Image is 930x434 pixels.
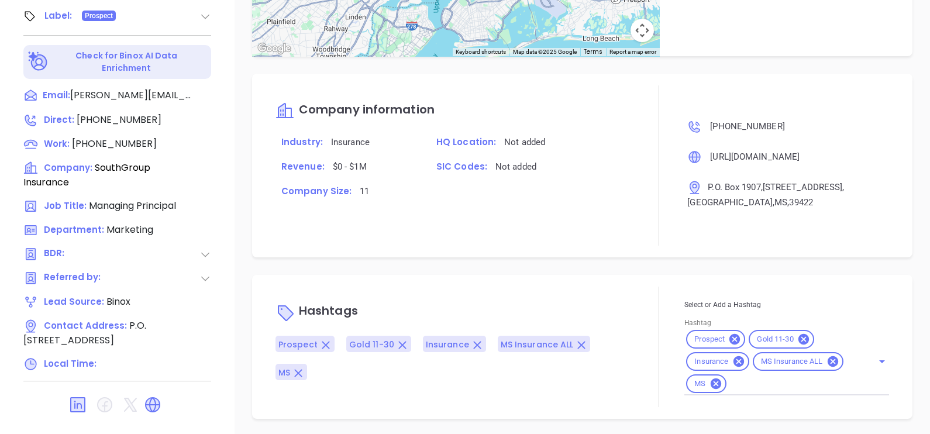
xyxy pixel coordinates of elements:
[44,295,104,308] span: Lead Source:
[255,41,294,56] a: Open this area in Google Maps (opens a new window)
[44,319,127,332] span: Contact Address:
[281,185,352,197] span: Company Size:
[787,197,813,208] span: , 39422
[44,137,70,150] span: Work :
[331,137,370,147] span: Insurance
[761,182,843,192] span: , [STREET_ADDRESS]
[23,161,150,189] span: SouthGroup Insurance
[89,199,176,212] span: Managing Principal
[710,151,800,162] span: [URL][DOMAIN_NAME]
[456,48,506,56] button: Keyboard shortcuts
[44,7,73,25] div: Label:
[513,49,577,55] span: Map data ©2025 Google
[77,113,161,126] span: [PHONE_NUMBER]
[44,113,74,126] span: Direct :
[750,335,800,345] span: Gold 11-30
[85,9,113,22] span: Prospect
[753,352,843,371] div: MS Insurance ALL
[349,339,394,350] span: Gold 11-30
[495,161,536,172] span: Not added
[708,182,760,192] span: P.O. Box 1907
[44,223,104,236] span: Department:
[504,137,545,147] span: Not added
[281,136,323,148] span: Industry:
[687,379,712,389] span: MS
[278,367,290,378] span: MS
[275,104,435,117] a: Company information
[70,88,193,102] span: [PERSON_NAME][EMAIL_ADDRESS][DOMAIN_NAME]
[687,182,844,208] span: , [GEOGRAPHIC_DATA]
[749,330,814,349] div: Gold 11-30
[50,50,203,74] p: Check for Binox AI Data Enrichment
[686,330,745,349] div: Prospect
[609,49,656,55] a: Report a map error
[426,339,469,350] span: Insurance
[687,357,735,367] span: Insurance
[106,223,153,236] span: Marketing
[44,357,97,370] span: Local Time:
[281,160,325,173] span: Revenue:
[44,271,105,285] span: Referred by:
[255,41,294,56] img: Google
[501,339,574,350] span: MS Insurance ALL
[686,374,726,393] div: MS
[754,357,830,367] span: MS Insurance ALL
[773,197,787,208] span: , MS
[436,160,487,173] span: SIC Codes:
[687,335,732,345] span: Prospect
[686,352,749,371] div: Insurance
[44,161,92,174] span: Company:
[278,339,318,350] span: Prospect
[28,51,49,72] img: Ai-Enrich-DaqCidB-.svg
[333,161,367,172] span: $0 - $1M
[874,353,890,370] button: Open
[44,247,105,261] span: BDR:
[72,137,157,150] span: [PHONE_NUMBER]
[360,186,369,197] span: 11
[684,298,889,311] p: Select or Add a Hashtag
[106,295,130,308] span: Binox
[631,19,654,42] button: Map camera controls
[43,88,70,104] span: Email:
[44,199,87,212] span: Job Title:
[299,101,435,118] span: Company information
[436,136,496,148] span: HQ Location:
[710,121,784,132] span: [PHONE_NUMBER]
[684,319,711,326] label: Hashtag
[584,47,602,56] a: Terms (opens in new tab)
[299,302,358,319] span: Hashtags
